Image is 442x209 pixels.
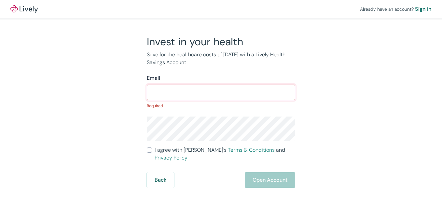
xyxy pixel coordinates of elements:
button: Back [147,172,174,188]
p: Save for the healthcare costs of [DATE] with a Lively Health Savings Account [147,51,295,66]
p: Required [147,103,295,109]
div: Already have an account? [360,5,432,13]
a: Privacy Policy [155,154,187,161]
span: I agree with [PERSON_NAME]’s and [155,146,295,162]
h2: Invest in your health [147,35,295,48]
a: LivelyLively [10,5,38,13]
a: Sign in [415,5,432,13]
img: Lively [10,5,38,13]
a: Terms & Conditions [228,146,275,153]
label: Email [147,74,160,82]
